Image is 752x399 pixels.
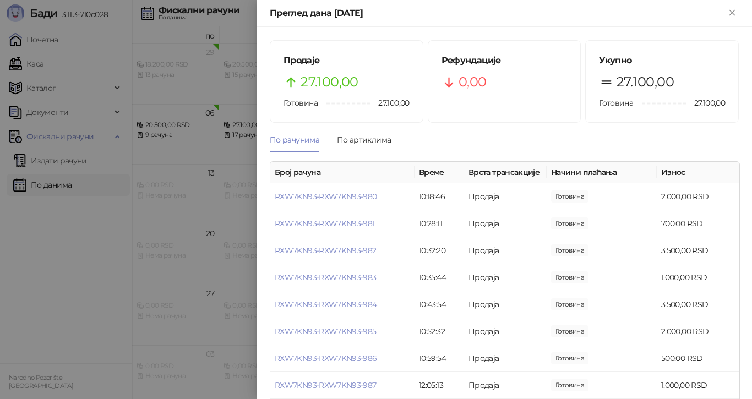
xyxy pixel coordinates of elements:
[657,162,739,183] th: Износ
[275,272,377,282] a: RXW7KN93-RXW7KN93-983
[657,264,739,291] td: 1.000,00 RSD
[551,379,588,391] span: 500.500,00
[551,271,588,283] span: 500.500,00
[275,245,377,255] a: RXW7KN93-RXW7KN93-982
[415,372,464,399] td: 12:05:13
[551,244,588,256] span: 700.700.700.700.700,00
[551,352,588,364] span: 500,00
[275,353,377,363] a: RXW7KN93-RXW7KN93-986
[464,162,547,183] th: Врста трансакције
[547,162,657,183] th: Начини плаћања
[464,237,547,264] td: Продаја
[551,217,588,229] span: 700,00
[617,72,674,92] span: 27.100,00
[657,372,739,399] td: 1.000,00 RSD
[657,318,739,345] td: 2.000,00 RSD
[464,345,547,372] td: Продаја
[270,162,415,183] th: Број рачуна
[551,190,588,203] span: 10.001.000,00
[464,210,547,237] td: Продаја
[284,54,410,67] h5: Продаје
[599,98,633,108] span: Готовина
[657,291,739,318] td: 3.500,00 RSD
[301,72,358,92] span: 27.100,00
[415,183,464,210] td: 10:18:46
[442,54,568,67] h5: Рефундације
[275,192,377,201] a: RXW7KN93-RXW7KN93-980
[686,97,725,109] span: 27.100,00
[270,134,319,146] div: По рачунима
[599,54,725,67] h5: Укупно
[415,264,464,291] td: 10:35:44
[275,299,377,309] a: RXW7KN93-RXW7KN93-984
[459,72,486,92] span: 0,00
[464,372,547,399] td: Продаја
[415,237,464,264] td: 10:32:20
[284,98,318,108] span: Готовина
[464,318,547,345] td: Продаја
[270,7,726,20] div: Преглед дана [DATE]
[275,218,375,228] a: RXW7KN93-RXW7KN93-981
[551,298,588,310] span: 700.700.700.700.700,00
[726,7,739,20] button: Close
[657,210,739,237] td: 700,00 RSD
[415,291,464,318] td: 10:43:54
[657,237,739,264] td: 3.500,00 RSD
[415,345,464,372] td: 10:59:54
[415,318,464,345] td: 10:52:32
[415,210,464,237] td: 10:28:11
[464,291,547,318] td: Продаја
[337,134,391,146] div: По артиклима
[370,97,409,109] span: 27.100,00
[657,345,739,372] td: 500,00 RSD
[415,162,464,183] th: Време
[551,325,588,337] span: 10.001.000,00
[275,380,377,390] a: RXW7KN93-RXW7KN93-987
[464,183,547,210] td: Продаја
[657,183,739,210] td: 2.000,00 RSD
[464,264,547,291] td: Продаја
[275,326,377,336] a: RXW7KN93-RXW7KN93-985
